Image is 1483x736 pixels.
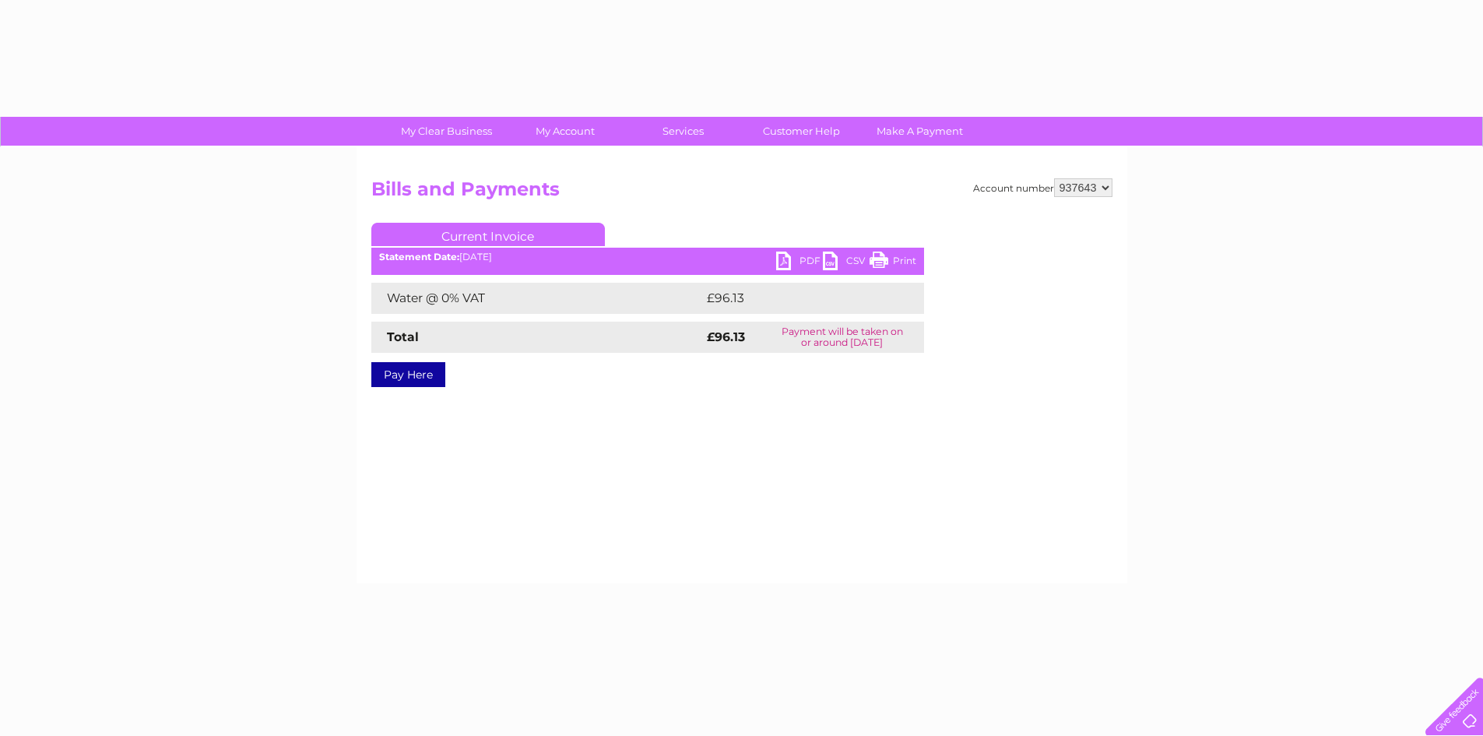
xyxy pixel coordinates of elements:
[501,117,629,146] a: My Account
[973,178,1112,197] div: Account number
[870,252,916,274] a: Print
[382,117,511,146] a: My Clear Business
[371,252,924,262] div: [DATE]
[371,178,1112,208] h2: Bills and Payments
[619,117,747,146] a: Services
[707,329,745,344] strong: £96.13
[387,329,419,344] strong: Total
[371,283,703,314] td: Water @ 0% VAT
[371,362,445,387] a: Pay Here
[737,117,866,146] a: Customer Help
[776,252,823,274] a: PDF
[703,283,891,314] td: £96.13
[379,251,459,262] b: Statement Date:
[761,322,924,353] td: Payment will be taken on or around [DATE]
[823,252,870,274] a: CSV
[371,223,605,246] a: Current Invoice
[856,117,984,146] a: Make A Payment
